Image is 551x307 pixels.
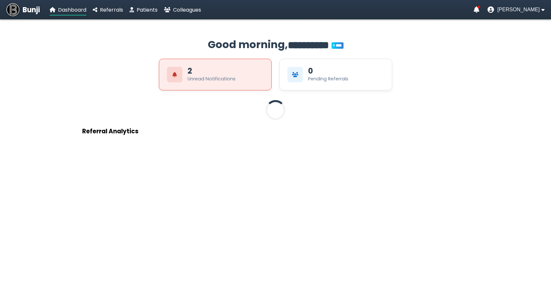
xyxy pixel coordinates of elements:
div: 0 [308,67,313,75]
div: Pending Referrals [308,76,348,82]
a: Referrals [93,6,123,14]
a: Colleagues [164,6,201,14]
h3: Referral Analytics [82,127,469,136]
span: Dashboard [58,6,86,14]
div: Unread Notifications [188,76,236,82]
span: Bunji [23,5,40,15]
a: Patients [130,6,158,14]
div: View Pending Referrals [279,59,392,90]
div: 2 [188,67,192,75]
span: Patients [137,6,158,14]
button: User menu [488,6,545,13]
div: View Unread Notifications [159,59,272,90]
span: Colleagues [173,6,201,14]
span: [PERSON_NAME] [497,7,540,13]
a: Notifications [474,6,479,13]
a: Bunji [6,3,40,16]
a: Dashboard [50,6,86,14]
span: Referrals [100,6,123,14]
h2: Good morning, [82,37,469,52]
img: Bunji Dental Referral Management [6,3,19,16]
span: You’re on Plus! [332,42,343,49]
